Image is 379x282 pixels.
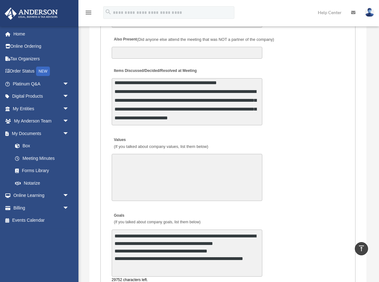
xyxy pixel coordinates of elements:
a: Order StatusNEW [4,65,78,78]
a: Box [9,140,78,152]
span: arrow_drop_down [63,78,75,90]
a: Online Ordering [4,40,78,53]
label: Items Discussed/Decided/Resolved at Meeting [112,67,198,75]
a: My Anderson Teamarrow_drop_down [4,115,78,127]
span: arrow_drop_down [63,115,75,128]
img: User Pic [365,8,374,17]
a: My Entitiesarrow_drop_down [4,102,78,115]
a: Notarize [9,177,78,189]
a: Events Calendar [4,214,78,227]
img: Anderson Advisors Platinum Portal [3,8,60,20]
span: (Did anyone else attend the meeting that was NOT a partner of the company) [137,37,274,42]
i: vertical_align_top [358,245,365,252]
a: Online Learningarrow_drop_down [4,189,78,202]
a: Tax Organizers [4,52,78,65]
div: NEW [36,67,50,76]
a: Forms Library [9,165,78,177]
i: menu [85,9,92,16]
label: Also Present [112,35,276,44]
a: Platinum Q&Aarrow_drop_down [4,78,78,90]
a: menu [85,11,92,16]
a: My Documentsarrow_drop_down [4,127,78,140]
span: arrow_drop_down [63,127,75,140]
span: arrow_drop_down [63,90,75,103]
label: Goals [112,212,202,227]
label: Values [112,136,210,151]
span: (If you talked about company values, list them below) [114,144,208,149]
a: vertical_align_top [355,242,368,255]
a: Meeting Minutes [9,152,75,165]
span: arrow_drop_down [63,202,75,214]
span: arrow_drop_down [63,189,75,202]
a: Digital Productsarrow_drop_down [4,90,78,103]
i: search [105,8,112,15]
span: (If you talked about company goals, list them below) [114,220,200,224]
span: arrow_drop_down [63,102,75,115]
a: Billingarrow_drop_down [4,202,78,214]
a: Home [4,28,78,40]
